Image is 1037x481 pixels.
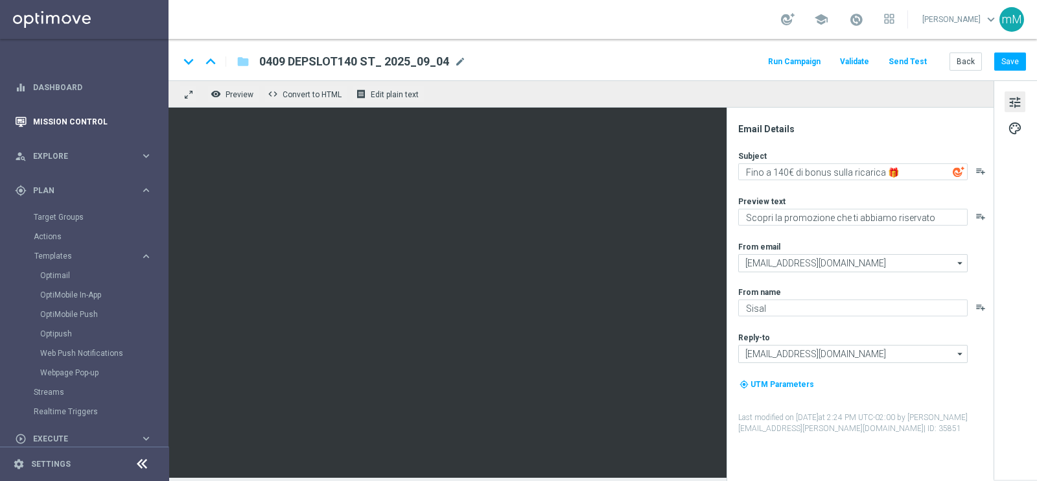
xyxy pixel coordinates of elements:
[353,86,425,102] button: receipt Edit plain text
[840,57,869,66] span: Validate
[953,166,964,178] img: optiGenie.svg
[14,434,153,444] button: play_circle_outline Execute keyboard_arrow_right
[40,363,167,382] div: Webpage Pop-up
[33,70,152,104] a: Dashboard
[14,185,153,196] button: gps_fixed Plan keyboard_arrow_right
[34,382,167,402] div: Streams
[1005,91,1025,112] button: tune
[924,424,961,433] span: | ID: 35851
[33,435,140,443] span: Execute
[14,82,153,93] button: equalizer Dashboard
[1005,117,1025,138] button: palette
[838,53,871,71] button: Validate
[950,53,982,71] button: Back
[283,90,342,99] span: Convert to HTML
[140,250,152,263] i: keyboard_arrow_right
[738,242,780,252] label: From email
[40,285,167,305] div: OptiMobile In-App
[15,104,152,139] div: Mission Control
[751,380,814,389] span: UTM Parameters
[40,324,167,344] div: Optipush
[975,302,986,312] button: playlist_add
[371,90,419,99] span: Edit plain text
[40,290,135,300] a: OptiMobile In-App
[738,412,992,434] label: Last modified on [DATE] at 2:24 PM UTC-02:00 by [PERSON_NAME][EMAIL_ADDRESS][PERSON_NAME][DOMAIN_...
[738,345,968,363] input: Select
[887,53,929,71] button: Send Test
[738,287,781,298] label: From name
[1008,120,1022,137] span: palette
[179,52,198,71] i: keyboard_arrow_down
[814,12,828,27] span: school
[13,458,25,470] i: settings
[34,406,135,417] a: Realtime Triggers
[201,52,220,71] i: keyboard_arrow_up
[259,54,449,69] span: 0409 DEPSLOT140 ST_ 2025_09_04
[226,90,253,99] span: Preview
[34,252,127,260] span: Templates
[34,387,135,397] a: Streams
[211,89,221,99] i: remove_red_eye
[34,231,135,242] a: Actions
[40,305,167,324] div: OptiMobile Push
[34,207,167,227] div: Target Groups
[40,348,135,358] a: Web Push Notifications
[33,104,152,139] a: Mission Control
[34,212,135,222] a: Target Groups
[34,402,167,421] div: Realtime Triggers
[15,70,152,104] div: Dashboard
[34,251,153,261] button: Templates keyboard_arrow_right
[14,151,153,161] button: person_search Explore keyboard_arrow_right
[34,252,140,260] div: Templates
[237,54,250,69] i: folder
[140,184,152,196] i: keyboard_arrow_right
[40,368,135,378] a: Webpage Pop-up
[15,150,27,162] i: person_search
[40,309,135,320] a: OptiMobile Push
[31,460,71,468] a: Settings
[1008,94,1022,111] span: tune
[954,255,967,272] i: arrow_drop_down
[40,270,135,281] a: Optimail
[738,123,992,135] div: Email Details
[15,433,27,445] i: play_circle_outline
[15,150,140,162] div: Explore
[34,246,167,382] div: Templates
[33,187,140,194] span: Plan
[738,151,767,161] label: Subject
[738,377,815,392] button: my_location UTM Parameters
[738,254,968,272] input: Select
[33,152,140,160] span: Explore
[738,333,770,343] label: Reply-to
[15,185,27,196] i: gps_fixed
[140,150,152,162] i: keyboard_arrow_right
[994,53,1026,71] button: Save
[999,7,1024,32] div: mM
[984,12,998,27] span: keyboard_arrow_down
[34,227,167,246] div: Actions
[766,53,822,71] button: Run Campaign
[40,344,167,363] div: Web Push Notifications
[975,211,986,222] button: playlist_add
[954,346,967,362] i: arrow_drop_down
[40,266,167,285] div: Optimail
[14,117,153,127] button: Mission Control
[740,380,749,389] i: my_location
[15,433,140,445] div: Execute
[356,89,366,99] i: receipt
[15,185,140,196] div: Plan
[268,89,278,99] span: code
[140,432,152,445] i: keyboard_arrow_right
[264,86,347,102] button: code Convert to HTML
[975,166,986,176] button: playlist_add
[738,196,786,207] label: Preview text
